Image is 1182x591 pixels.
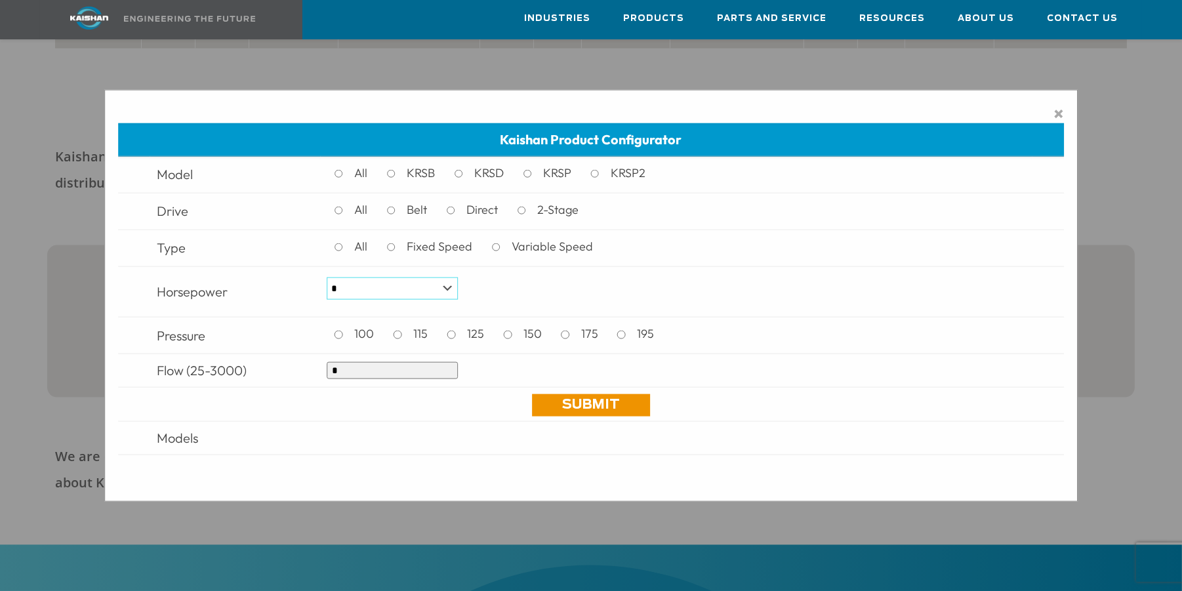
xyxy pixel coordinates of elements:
span: Products [623,11,684,26]
label: Belt [401,199,439,219]
label: 100 [349,324,386,344]
span: Models [157,430,198,446]
a: Products [623,1,684,36]
span: × [1053,103,1064,123]
span: Resources [859,11,925,26]
label: 175 [576,324,610,344]
a: Submit [532,394,650,417]
span: Drive [157,203,188,219]
label: All [349,163,379,182]
label: 2-Stage [532,199,590,219]
span: Kaishan Product Configurator [500,131,682,147]
label: KRSD [469,163,516,182]
span: Type [157,239,186,256]
label: All [349,236,379,256]
a: Industries [524,1,590,36]
span: About Us [958,11,1014,26]
label: 115 [408,324,439,344]
span: Contact Us [1047,11,1118,26]
label: 195 [632,324,666,344]
a: About Us [958,1,1014,36]
label: 125 [462,324,496,344]
img: kaishan logo [40,7,138,30]
label: 150 [518,324,554,344]
a: Parts and Service [717,1,826,36]
span: Pressure [157,327,205,343]
label: Variable Speed [506,236,605,256]
span: Flow (25-3000) [157,362,247,378]
span: Industries [524,11,590,26]
label: Fixed Speed [401,236,484,256]
label: KRSB [401,163,447,182]
a: Contact Us [1047,1,1118,36]
label: Direct [461,199,510,219]
label: All [349,199,379,219]
span: Model [157,166,193,182]
a: Resources [859,1,925,36]
img: Engineering the future [124,16,255,22]
label: KRSP2 [605,163,657,182]
span: Parts and Service [717,11,826,26]
span: Horsepower [157,283,228,300]
label: KRSP [538,163,583,182]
